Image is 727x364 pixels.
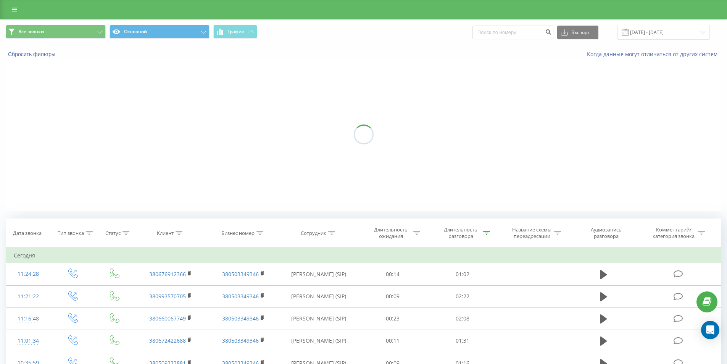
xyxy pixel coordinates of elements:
button: Сбросить фильтры [6,51,59,58]
div: Аудиозапись разговора [581,226,631,239]
div: Дата звонка [13,230,42,236]
div: 11:21:22 [14,289,43,304]
a: 380993570705 [149,293,186,300]
button: График [213,25,257,39]
button: Все звонки [6,25,106,39]
input: Поиск по номеру [472,26,553,39]
div: Клиент [157,230,174,236]
a: 380503349346 [222,293,259,300]
td: 01:02 [428,263,498,285]
div: Название схемы переадресации [511,226,552,239]
td: 00:14 [358,263,428,285]
span: График [227,29,244,34]
a: Когда данные могут отличаться от других систем [587,50,721,58]
td: 00:11 [358,330,428,352]
a: 380676912366 [149,270,186,278]
a: 380503349346 [222,337,259,344]
td: 00:23 [358,307,428,330]
td: [PERSON_NAME] (SIP) [280,263,358,285]
a: 380660067749 [149,315,186,322]
td: 00:09 [358,285,428,307]
div: 11:24:28 [14,267,43,281]
td: 01:31 [428,330,498,352]
div: Бизнес номер [221,230,255,236]
td: [PERSON_NAME] (SIP) [280,285,358,307]
div: Статус [105,230,121,236]
div: Длительность ожидания [371,226,411,239]
td: 02:22 [428,285,498,307]
a: 380503349346 [222,270,259,278]
div: Сотрудник [301,230,326,236]
div: Комментарий/категория звонка [651,226,696,239]
div: 11:01:34 [14,333,43,348]
td: [PERSON_NAME] (SIP) [280,330,358,352]
div: Тип звонка [58,230,84,236]
div: Длительность разговора [440,226,481,239]
a: 380503349346 [222,315,259,322]
div: Open Intercom Messenger [701,321,719,339]
button: Основной [110,25,210,39]
td: 02:08 [428,307,498,330]
div: 11:16:48 [14,311,43,326]
a: 380672422688 [149,337,186,344]
td: [PERSON_NAME] (SIP) [280,307,358,330]
button: Экспорт [557,26,598,39]
span: Все звонки [18,29,44,35]
td: Сегодня [6,248,721,263]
